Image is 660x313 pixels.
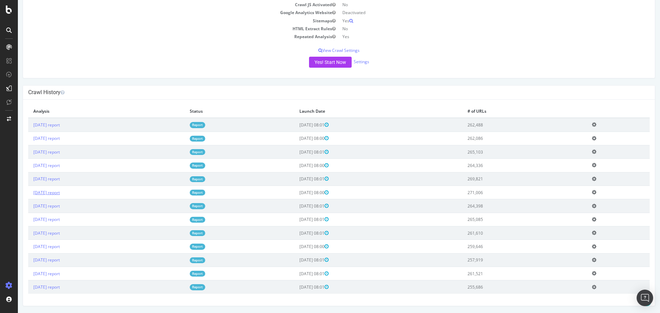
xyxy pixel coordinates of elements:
[15,176,42,182] a: [DATE] report
[444,105,569,118] th: # of URLs
[444,226,569,240] td: 261,610
[444,280,569,294] td: 255,686
[15,190,42,195] a: [DATE] report
[444,145,569,158] td: 265,103
[15,284,42,290] a: [DATE] report
[276,105,444,118] th: Launch Date
[10,17,321,25] td: Sitemaps
[15,216,42,222] a: [DATE] report
[10,105,167,118] th: Analysis
[10,33,321,41] td: Repeated Analysis
[15,122,42,128] a: [DATE] report
[444,172,569,186] td: 269,821
[167,105,276,118] th: Status
[172,257,187,263] a: Report
[15,257,42,263] a: [DATE] report
[172,230,187,236] a: Report
[15,230,42,236] a: [DATE] report
[10,9,321,16] td: Google Analytics Website
[282,230,311,236] span: [DATE] 08:01
[282,244,311,249] span: [DATE] 08:00
[10,89,632,96] h4: Crawl History
[444,186,569,199] td: 271,006
[15,203,42,209] a: [DATE] report
[10,47,632,53] p: View Crawl Settings
[282,257,311,263] span: [DATE] 08:01
[444,213,569,226] td: 265,085
[444,253,569,267] td: 257,919
[336,59,351,65] a: Settings
[321,17,632,25] td: Yes
[15,244,42,249] a: [DATE] report
[321,25,632,33] td: No
[172,271,187,277] a: Report
[172,122,187,128] a: Report
[282,190,311,195] span: [DATE] 08:00
[172,284,187,290] a: Report
[15,149,42,155] a: [DATE] report
[444,199,569,213] td: 264,398
[172,190,187,195] a: Report
[172,176,187,182] a: Report
[282,163,311,168] span: [DATE] 08:00
[172,136,187,142] a: Report
[10,1,321,9] td: Crawl JS Activated
[282,216,311,222] span: [DATE] 08:01
[282,176,311,182] span: [DATE] 08:01
[282,284,311,290] span: [DATE] 08:01
[291,57,334,68] button: Yes! Start Now
[15,163,42,168] a: [DATE] report
[10,25,321,33] td: HTML Extract Rules
[282,135,311,141] span: [DATE] 08:00
[172,163,187,168] a: Report
[444,159,569,172] td: 264,336
[172,149,187,155] a: Report
[321,33,632,41] td: Yes
[15,135,42,141] a: [DATE] report
[172,244,187,249] a: Report
[321,9,632,16] td: Deactivated
[282,122,311,128] span: [DATE] 08:01
[321,1,632,9] td: No
[282,203,311,209] span: [DATE] 08:01
[282,149,311,155] span: [DATE] 08:01
[637,290,653,306] div: Open Intercom Messenger
[444,267,569,280] td: 261,521
[444,132,569,145] td: 262,086
[444,240,569,253] td: 259,646
[282,271,311,277] span: [DATE] 08:01
[172,217,187,223] a: Report
[15,271,42,277] a: [DATE] report
[444,118,569,132] td: 262,488
[172,203,187,209] a: Report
